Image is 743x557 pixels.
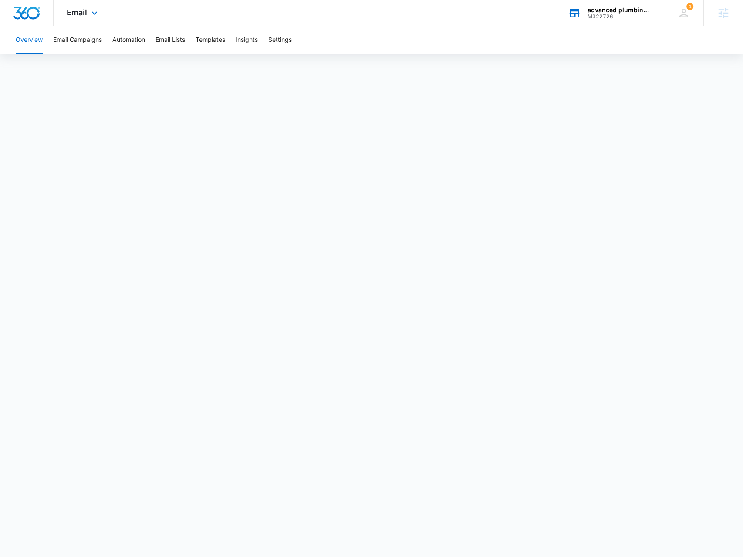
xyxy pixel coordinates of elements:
div: notifications count [686,3,693,10]
button: Settings [268,26,292,54]
button: Overview [16,26,43,54]
span: Email [67,8,87,17]
button: Email Campaigns [53,26,102,54]
button: Email Lists [155,26,185,54]
button: Automation [112,26,145,54]
div: account name [588,7,651,14]
button: Templates [196,26,225,54]
button: Insights [236,26,258,54]
span: 1 [686,3,693,10]
div: account id [588,14,651,20]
